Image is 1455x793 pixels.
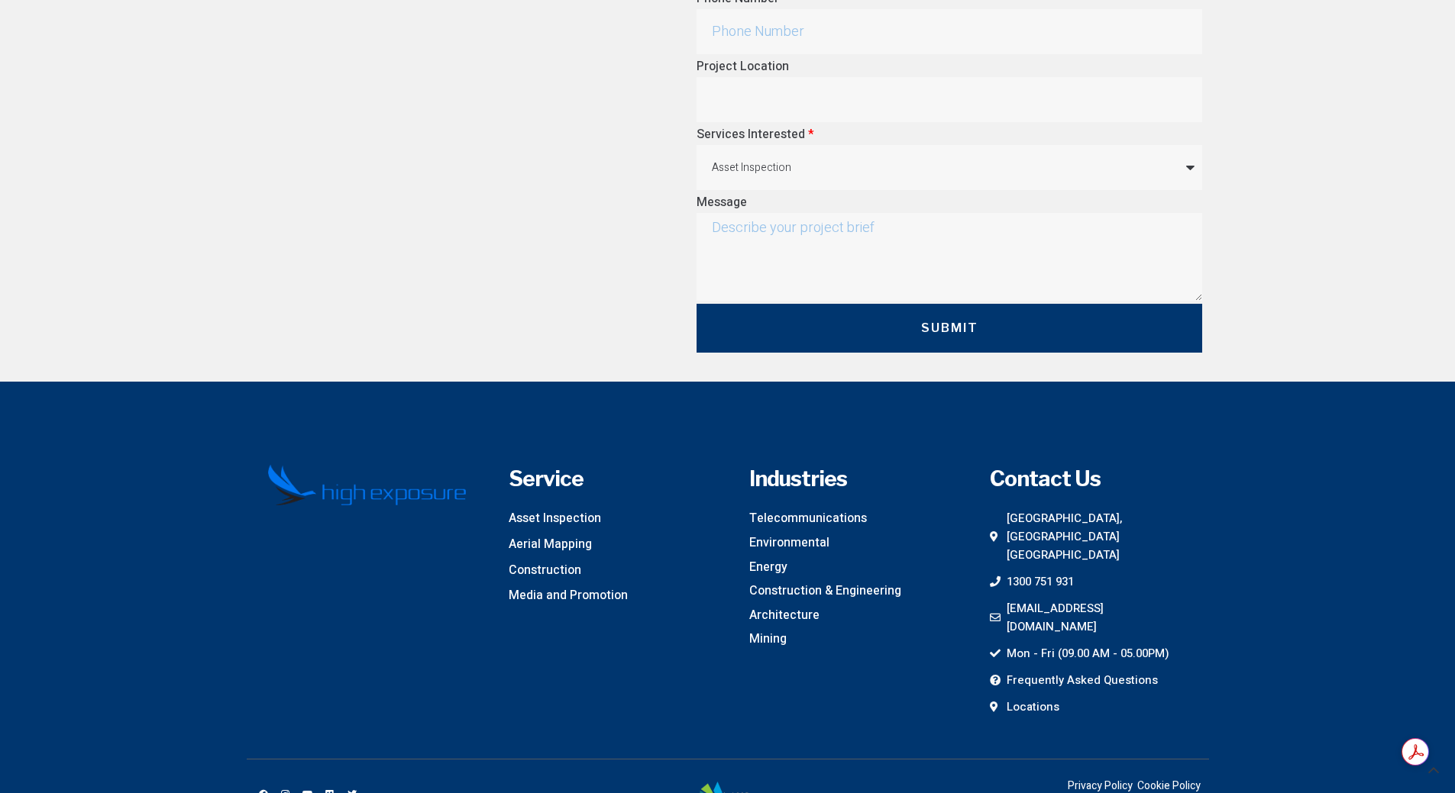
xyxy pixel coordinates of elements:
[509,561,706,581] a: Construction
[749,558,787,578] span: Energy
[509,586,706,606] a: Media and Promotion
[749,582,901,601] span: Construction & Engineering
[509,509,706,529] a: Asset Inspection
[697,57,789,77] label: Project Location
[509,535,706,555] a: Aerial Mapping
[749,534,947,553] a: Environmental
[990,671,1188,689] a: Frequently Asked Questions
[990,698,1188,716] a: Locations
[697,304,1202,353] button: Submit
[509,561,581,581] span: Construction
[749,630,787,650] span: Mining
[509,586,628,606] span: Media and Promotion
[268,464,466,505] img: High Exposure Logo
[509,535,592,555] span: Aerial Mapping
[749,558,947,578] a: Energy
[1003,599,1188,636] span: [EMAIL_ADDRESS][DOMAIN_NAME]
[749,606,947,626] a: Architecture
[509,509,601,529] span: Asset Inspection
[1003,644,1169,662] span: Mon - Fri (09.00 AM - 05.00PM)
[921,319,978,337] span: Submit
[749,509,947,529] a: Telecommunications
[749,606,820,626] span: Architecture
[697,9,1202,54] input: Only numbers and phone characters (#, -, *, etc) are accepted.
[1003,698,1059,716] span: Locations
[697,193,747,213] label: Message
[1003,671,1158,689] span: Frequently Asked Questions
[749,464,947,494] h4: Industries
[1003,572,1074,591] span: 1300 751 931
[990,572,1188,591] a: 1300 751 931
[990,599,1188,636] a: [EMAIL_ADDRESS][DOMAIN_NAME]
[990,464,1188,494] h4: Contact Us
[749,509,867,529] span: Telecommunications
[697,125,813,145] label: Services Interested
[749,582,947,601] a: Construction & Engineering
[509,464,706,494] h4: Service
[749,630,947,650] a: Mining
[749,534,829,553] span: Environmental
[1003,509,1188,564] span: [GEOGRAPHIC_DATA], [GEOGRAPHIC_DATA] [GEOGRAPHIC_DATA]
